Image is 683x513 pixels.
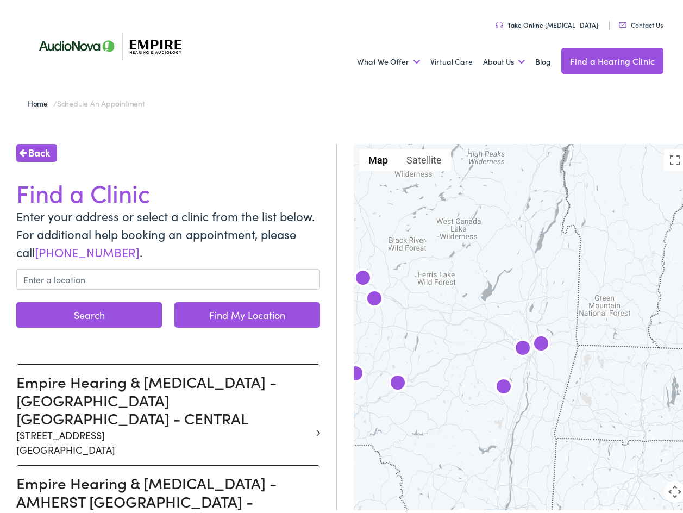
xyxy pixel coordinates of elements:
[28,95,145,105] span: /
[619,19,626,24] img: utility icon
[16,175,320,204] h1: Find a Clinic
[16,141,57,159] a: Back
[16,424,312,454] p: [STREET_ADDRESS] [GEOGRAPHIC_DATA]
[359,146,397,168] button: Show street map
[535,39,551,79] a: Blog
[397,146,451,168] button: Show satellite imagery
[16,299,162,324] button: Search
[357,39,420,79] a: What We Offer
[561,45,663,71] a: Find a Hearing Clinic
[16,204,320,258] p: Enter your address or select a clinic from the list below. For additional help booking an appoint...
[28,95,53,105] a: Home
[174,299,320,324] a: Find My Location
[496,18,503,25] img: utility icon
[16,266,320,286] input: Enter a location
[483,39,525,79] a: About Us
[57,95,145,105] span: Schedule an Appointment
[619,17,663,26] a: Contact Us
[430,39,473,79] a: Virtual Care
[35,240,140,257] a: [PHONE_NUMBER]
[16,370,312,454] a: Empire Hearing & [MEDICAL_DATA] - [GEOGRAPHIC_DATA] [GEOGRAPHIC_DATA] - CENTRAL [STREET_ADDRESS][...
[16,370,312,424] h3: Empire Hearing & [MEDICAL_DATA] - [GEOGRAPHIC_DATA] [GEOGRAPHIC_DATA] - CENTRAL
[28,142,50,157] span: Back
[496,17,598,26] a: Take Online [MEDICAL_DATA]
